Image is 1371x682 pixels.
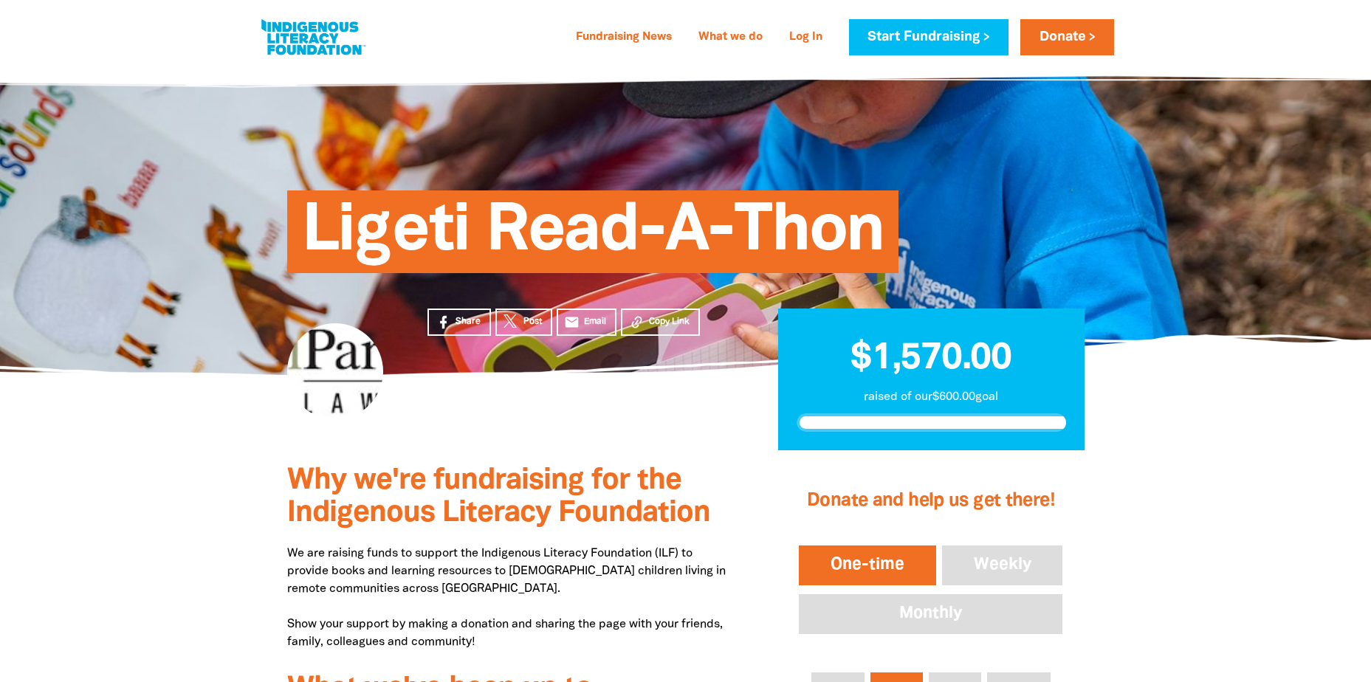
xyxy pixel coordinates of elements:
a: Start Fundraising [849,19,1009,55]
a: emailEmail [557,309,617,336]
span: Share [456,315,481,328]
a: Log In [780,26,831,49]
a: What we do [690,26,772,49]
p: raised of our $600.00 goal [797,388,1066,406]
a: Fundraising News [567,26,681,49]
button: Monthly [796,591,1065,637]
button: Weekly [939,542,1066,588]
a: Donate [1020,19,1113,55]
span: $1,570.00 [851,342,1011,376]
button: Copy Link [621,309,700,336]
p: We are raising funds to support the Indigenous Literacy Foundation (ILF) to provide books and lea... [287,545,734,651]
span: Why we're fundraising for the Indigenous Literacy Foundation [287,467,710,527]
h2: Donate and help us get there! [796,472,1065,531]
a: Post [495,309,552,336]
span: Copy Link [649,315,690,328]
button: One-time [796,542,939,588]
span: Email [584,315,606,328]
a: Share [427,309,491,336]
span: Ligeti Read-A-Thon [302,201,884,273]
i: email [564,314,580,330]
span: Post [523,315,542,328]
